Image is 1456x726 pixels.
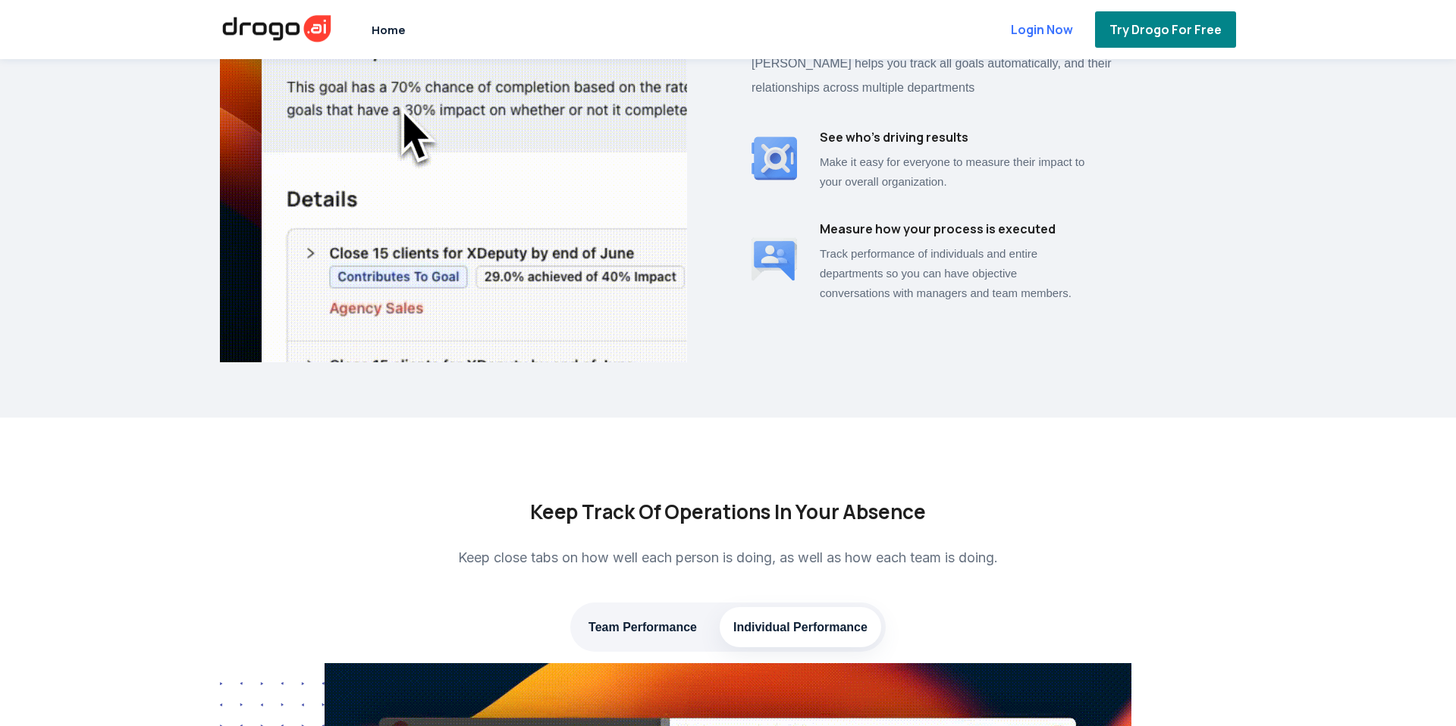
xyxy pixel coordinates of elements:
[989,22,1000,37] img: lock icon
[820,127,1085,149] h4: See who's driving results
[989,11,1076,48] button: lock iconLogin Now
[820,244,1085,303] p: Track performance of individuals and entire departments so you can have objective conversations w...
[752,27,1131,100] p: Unbiased data make tough performance conversations easy to have. [PERSON_NAME] helps you track al...
[1106,21,1225,38] span: Try Drogo For Free
[364,493,1092,530] h2: Keep Track Of Operations In Your Absence
[364,543,1092,573] p: Keep close tabs on how well each person is doing, as well as how each team is doing.
[368,14,409,46] a: Home
[752,236,797,282] img: clock icon
[1008,21,1076,38] span: Login Now
[720,607,881,647] li: Individual Performance
[1095,11,1236,48] button: Try Drogo For Free
[820,152,1085,192] p: Make it easy for everyone to measure their impact to your overall organization.
[575,607,711,647] li: Team Performance
[220,12,334,45] img: Drogo
[820,218,1085,241] h4: Measure how your process is executed
[752,136,797,181] img: clock icon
